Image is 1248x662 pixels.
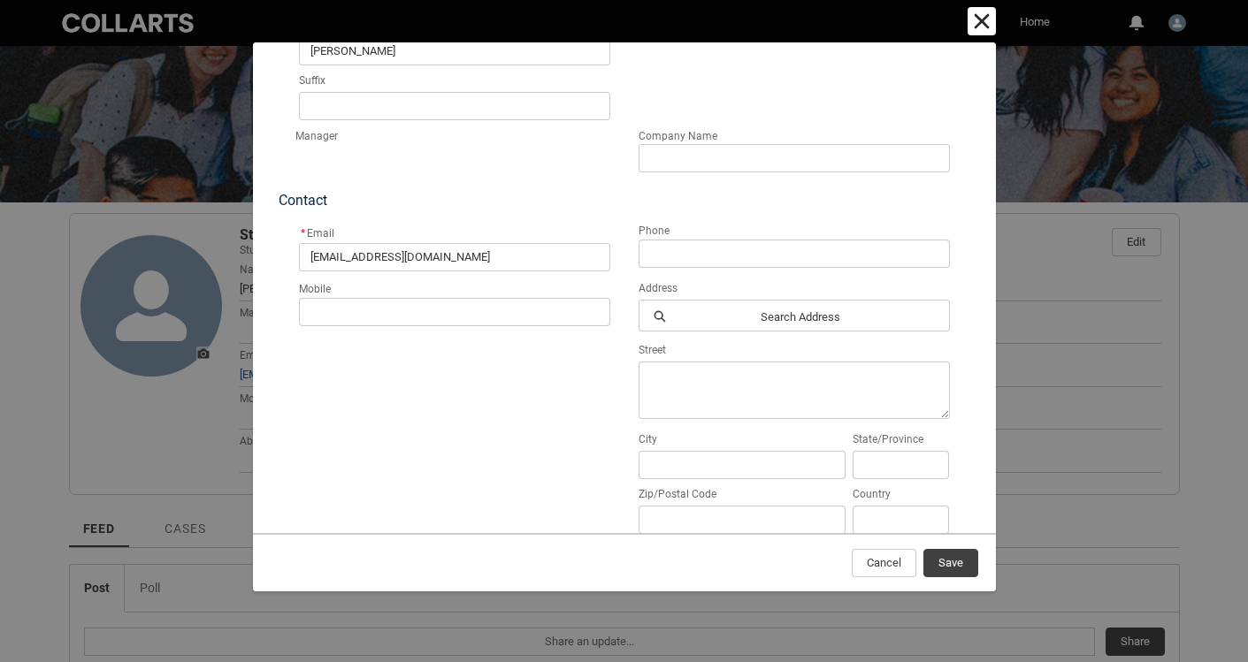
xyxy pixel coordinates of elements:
abbr: required [301,227,305,240]
button: Cancel [852,549,916,577]
span: Manager [295,130,338,142]
span: Country [853,488,891,500]
span: City [639,433,657,445]
input: you@example.com [299,243,610,271]
span: Mobile [299,283,331,295]
input: required [299,37,610,65]
span: Contact [268,187,338,214]
button: Cancel and close [968,7,996,35]
span: Phone [639,224,670,237]
button: Save [923,549,978,577]
span: Company Name [639,130,717,142]
input: Zip/Postal Code [639,506,846,534]
input: State/Province [853,451,949,479]
input: Country [853,506,949,534]
input: City [639,451,846,479]
button: Search Address [639,300,950,331]
span: Cancel [867,550,901,576]
span: Zip/Postal Code [639,488,716,500]
span: Search Address [666,301,935,331]
span: State/Province [853,433,923,445]
span: Save [938,550,963,576]
span: Address [639,282,678,294]
input: Suffix [299,92,610,120]
span: Street [639,344,666,356]
span: Suffix [299,74,325,87]
label: Email [299,222,341,241]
